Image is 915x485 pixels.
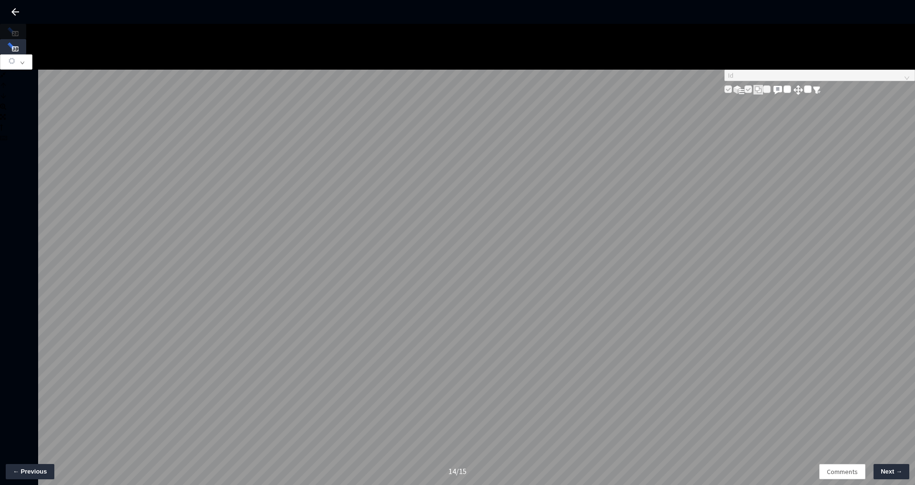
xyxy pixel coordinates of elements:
button: Next → [874,464,909,479]
span: Next → [881,467,902,476]
img: svg+xml;base64,PHN2ZyB4bWxucz0iaHR0cDovL3d3dy53My5vcmcvMjAwMC9zdmciIHdpZHRoPSIxNiIgaGVpZ2h0PSIxNi... [813,86,821,94]
span: Id [728,70,911,81]
button: Comments [819,464,865,479]
img: svg+xml;base64,PHN2ZyB3aWR0aD0iMjMiIGhlaWdodD0iMTkiIHZpZXdCb3g9IjAgMCAyMyAxOSIgZmlsbD0ibm9uZSIgeG... [733,85,744,94]
div: 14 / 15 [448,465,467,477]
img: svg+xml;base64,PHN2ZyB3aWR0aD0iMjQiIGhlaWdodD0iMjUiIHZpZXdCb3g9IjAgMCAyNCAyNSIgZmlsbD0ibm9uZSIgeG... [793,84,804,96]
span: Comments [827,466,858,477]
img: svg+xml;base64,PHN2ZyB3aWR0aD0iMjQiIGhlaWdodD0iMjQiIHZpZXdCb3g9IjAgMCAyNCAyNCIgZmlsbD0ibm9uZSIgeG... [772,84,783,96]
img: svg+xml;base64,PHN2ZyB3aWR0aD0iMjAiIGhlaWdodD0iMjEiIHZpZXdCb3g9IjAgMCAyMCAyMSIgZmlsbD0ibm9uZSIgeG... [753,85,763,95]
